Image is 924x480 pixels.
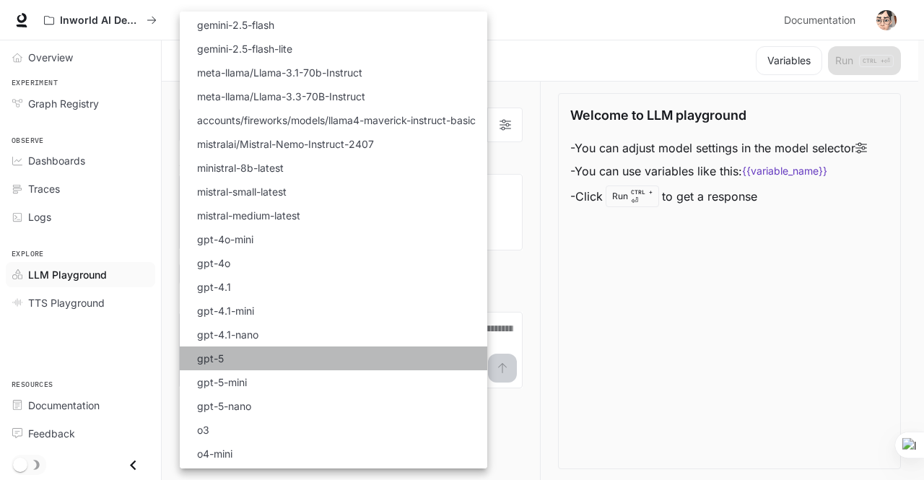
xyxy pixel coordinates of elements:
p: gpt-4o [197,256,230,271]
p: gpt-4o-mini [197,232,253,247]
p: o3 [197,422,209,437]
p: ministral-8b-latest [197,160,284,175]
p: mistral-small-latest [197,184,287,199]
p: gpt-5-mini [197,375,247,390]
p: o4-mini [197,446,232,461]
p: gemini-2.5-flash-lite [197,41,292,56]
p: gpt-5-nano [197,398,251,414]
p: meta-llama/Llama-3.3-70B-Instruct [197,89,365,104]
p: gpt-4.1-nano [197,327,258,342]
p: mistral-medium-latest [197,208,300,223]
p: gemini-2.5-flash [197,17,274,32]
p: accounts/fireworks/models/llama4-maverick-instruct-basic [197,113,476,128]
p: gpt-5 [197,351,224,366]
p: gpt-4.1 [197,279,231,294]
p: gpt-4.1-mini [197,303,254,318]
p: meta-llama/Llama-3.1-70b-Instruct [197,65,362,80]
p: mistralai/Mistral-Nemo-Instruct-2407 [197,136,374,152]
